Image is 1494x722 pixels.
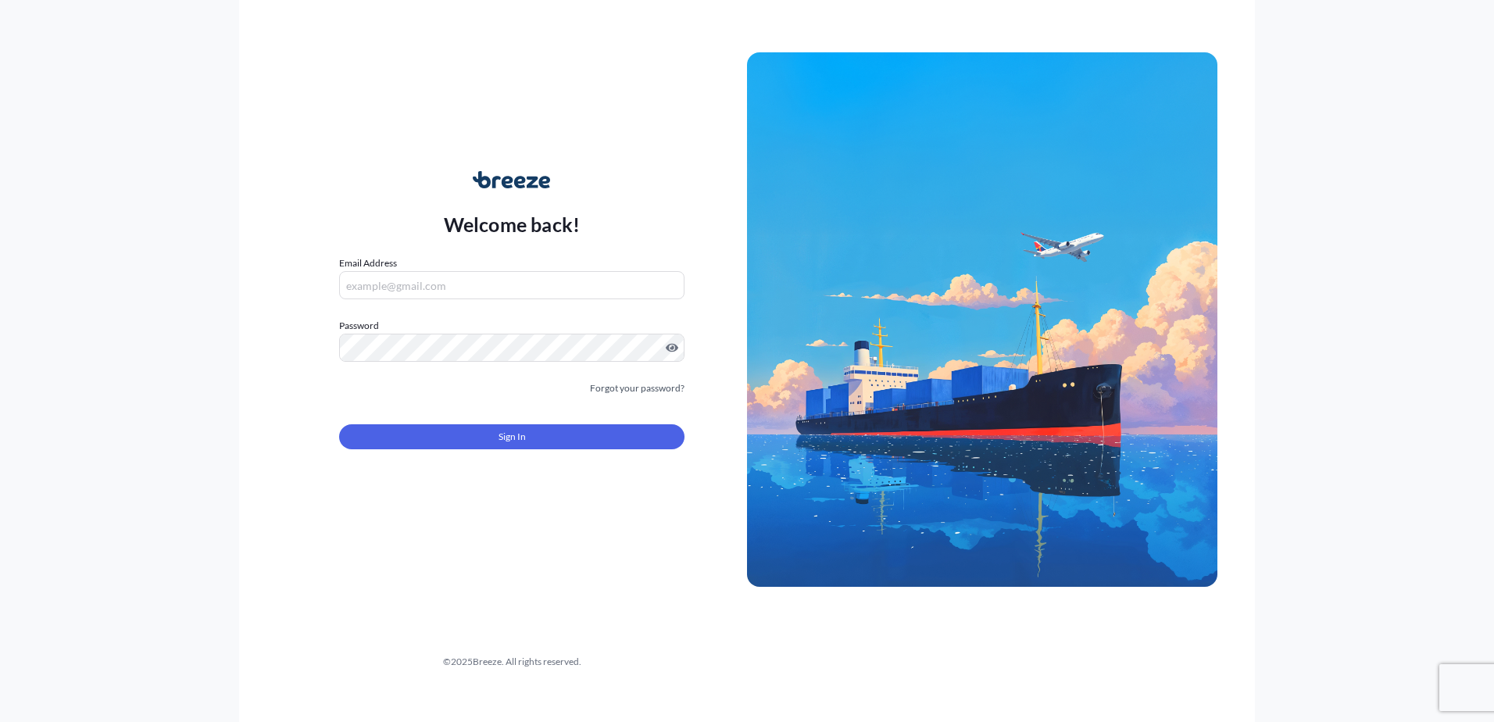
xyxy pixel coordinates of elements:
[339,318,684,334] label: Password
[339,256,397,271] label: Email Address
[666,341,678,354] button: Show password
[747,52,1217,587] img: Ship illustration
[339,424,684,449] button: Sign In
[590,381,684,396] a: Forgot your password?
[339,271,684,299] input: example@gmail.com
[499,429,526,445] span: Sign In
[277,654,747,670] div: © 2025 Breeze. All rights reserved.
[444,212,581,237] p: Welcome back!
